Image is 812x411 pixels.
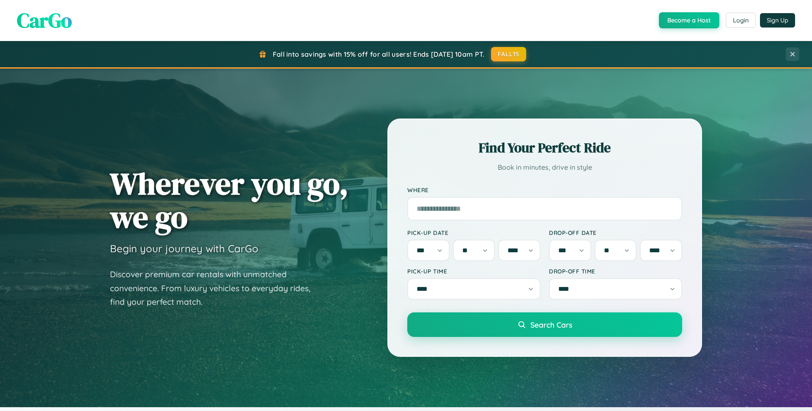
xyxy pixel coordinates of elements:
[407,268,540,275] label: Pick-up Time
[659,12,719,28] button: Become a Host
[407,161,682,174] p: Book in minutes, drive in style
[110,242,258,255] h3: Begin your journey with CarGo
[407,312,682,337] button: Search Cars
[407,138,682,157] h2: Find Your Perfect Ride
[17,6,72,34] span: CarGo
[110,268,321,309] p: Discover premium car rentals with unmatched convenience. From luxury vehicles to everyday rides, ...
[549,268,682,275] label: Drop-off Time
[726,13,756,28] button: Login
[110,167,348,234] h1: Wherever you go, we go
[549,229,682,236] label: Drop-off Date
[491,47,527,61] button: FALL15
[530,320,572,329] span: Search Cars
[273,50,485,58] span: Fall into savings with 15% off for all users! Ends [DATE] 10am PT.
[407,229,540,236] label: Pick-up Date
[407,186,682,193] label: Where
[760,13,795,28] button: Sign Up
